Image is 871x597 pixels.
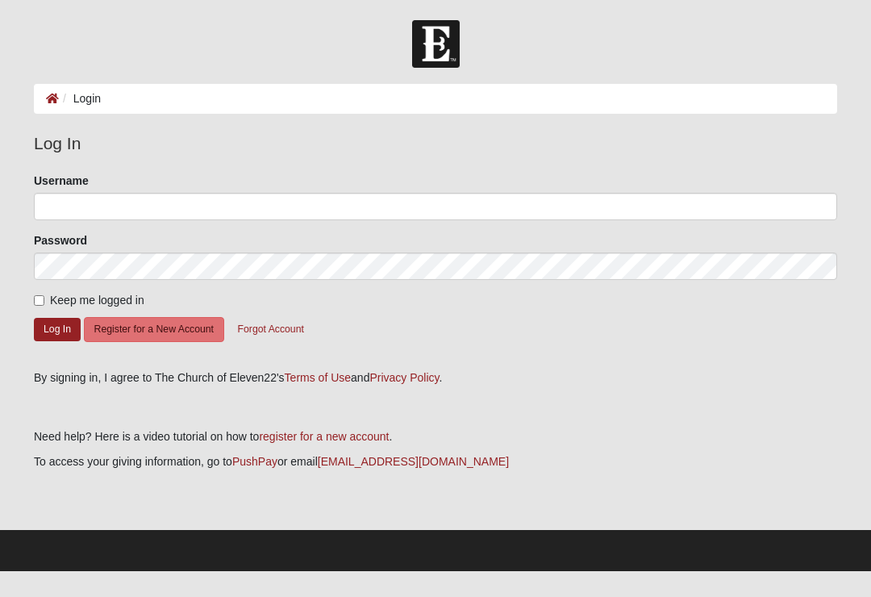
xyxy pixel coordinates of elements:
[318,455,509,468] a: [EMAIL_ADDRESS][DOMAIN_NAME]
[412,20,460,68] img: Church of Eleven22 Logo
[285,371,351,384] a: Terms of Use
[34,131,837,157] legend: Log In
[369,371,439,384] a: Privacy Policy
[34,453,837,470] p: To access your giving information, go to or email
[34,232,87,248] label: Password
[259,430,389,443] a: register for a new account
[34,173,89,189] label: Username
[59,90,101,107] li: Login
[232,455,277,468] a: PushPay
[34,369,837,386] div: By signing in, I agree to The Church of Eleven22's and .
[84,317,224,342] button: Register for a New Account
[50,294,144,307] span: Keep me logged in
[34,318,81,341] button: Log In
[227,317,315,342] button: Forgot Account
[34,428,837,445] p: Need help? Here is a video tutorial on how to .
[34,295,44,306] input: Keep me logged in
